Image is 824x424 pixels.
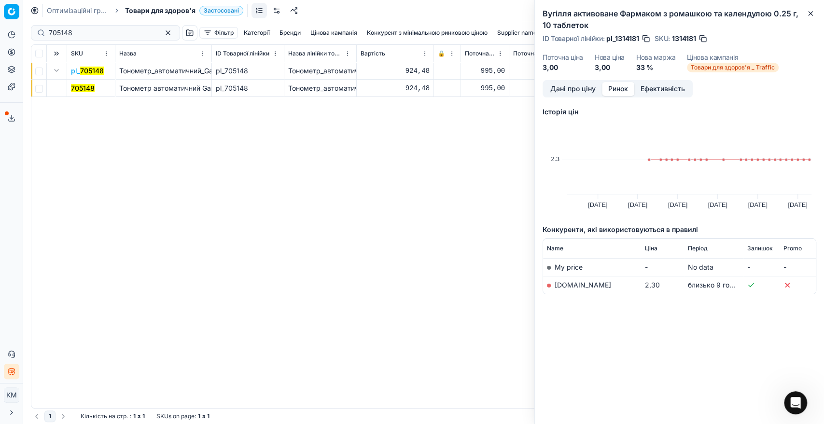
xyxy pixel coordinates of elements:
input: Пошук по SKU або назві [49,28,154,38]
span: ID Товарної лінійки : [543,35,604,42]
span: Період [688,245,708,252]
text: [DATE] [788,201,807,208]
td: - [641,258,684,276]
dd: 3,00 [543,63,583,72]
div: 924,48 [361,83,430,93]
button: Expand all [51,48,62,59]
button: Ефективність [634,82,691,96]
button: Expand [51,65,62,76]
span: Name [547,245,563,252]
span: Поточна промо ціна [513,50,568,57]
nav: breadcrumb [47,6,243,15]
span: Ціна [644,245,657,252]
mark: 705148 [71,84,95,92]
dt: Поточна ціна [543,54,583,61]
text: 2.3 [551,155,559,163]
h5: Історія цін [543,107,816,117]
td: No data [684,258,743,276]
button: КM [4,387,19,403]
button: Ринок [602,82,634,96]
span: 🔒 [438,50,445,57]
strong: 1 [198,412,200,420]
span: Товари для здоров'я [125,6,196,15]
span: 1314181 [672,34,696,43]
span: Назва [119,50,137,57]
span: pl_ [71,66,104,76]
div: 995,00 [513,83,577,93]
text: [DATE] [628,201,647,208]
span: SKU [71,50,83,57]
span: Тонометр_автоматичний_Gamma_4Gen_Optima [119,67,273,75]
h2: Вугілля активоване Фармаком з ромашкою та календулою 0.25 г, 10 таблеток [543,8,816,31]
div: pl_705148 [216,83,280,93]
span: близько 9 годин тому [688,281,760,289]
text: [DATE] [748,201,767,208]
button: Категорії [240,27,274,39]
dd: 33 % [636,63,676,72]
dt: Нова маржа [636,54,676,61]
span: Вартість [361,50,385,57]
dt: Нова ціна [595,54,625,61]
button: Supplier name [493,27,541,39]
span: ID Товарної лінійки [216,50,269,57]
button: 705148 [71,83,95,93]
dd: 3,00 [595,63,625,72]
button: Дані про ціну [544,82,602,96]
span: Поточна ціна [465,50,495,57]
div: 995,00 [465,66,505,76]
span: Товари для здоров'я _ Traffic [687,63,779,72]
text: [DATE] [708,201,727,208]
span: Тонометр автоматичний Gamma 4Gen Optima [119,84,270,92]
div: 995,00 [513,66,577,76]
text: [DATE] [588,201,607,208]
div: 924,48 [361,66,430,76]
dt: Цінова кампанія [687,54,779,61]
text: [DATE] [668,201,687,208]
a: [DOMAIN_NAME] [555,281,611,289]
strong: 1 [207,412,209,420]
span: SKU : [655,35,670,42]
td: - [743,258,780,276]
div: Тонометр_автоматичний_Gamma_4Gen_Optima [288,83,352,93]
button: Цінова кампанія [307,27,361,39]
button: pl_705148 [71,66,104,76]
button: Бренди [276,27,305,39]
a: Оптимізаційні групи [47,6,109,15]
span: Залишок [747,245,773,252]
div: pl_705148 [216,66,280,76]
div: 995,00 [465,83,505,93]
span: My price [555,263,583,271]
div: Тонометр_автоматичний_Gamma_4Gen_Optima [288,66,352,76]
span: 2,30 [644,281,659,289]
button: Конкурент з мінімальною ринковою ціною [363,27,491,39]
button: Фільтр [199,27,238,39]
h5: Конкуренти, які використовуються в правилі [543,225,816,234]
strong: з [202,412,205,420]
span: Товари для здоров'яЗастосовані [125,6,243,15]
span: Застосовані [199,6,243,15]
span: Назва лінійки товарів [288,50,343,57]
span: pl_1314181 [606,34,639,43]
span: Promo [783,245,802,252]
mark: 705148 [80,67,104,75]
iframe: Intercom live chat [784,391,807,414]
td: - [780,258,816,276]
